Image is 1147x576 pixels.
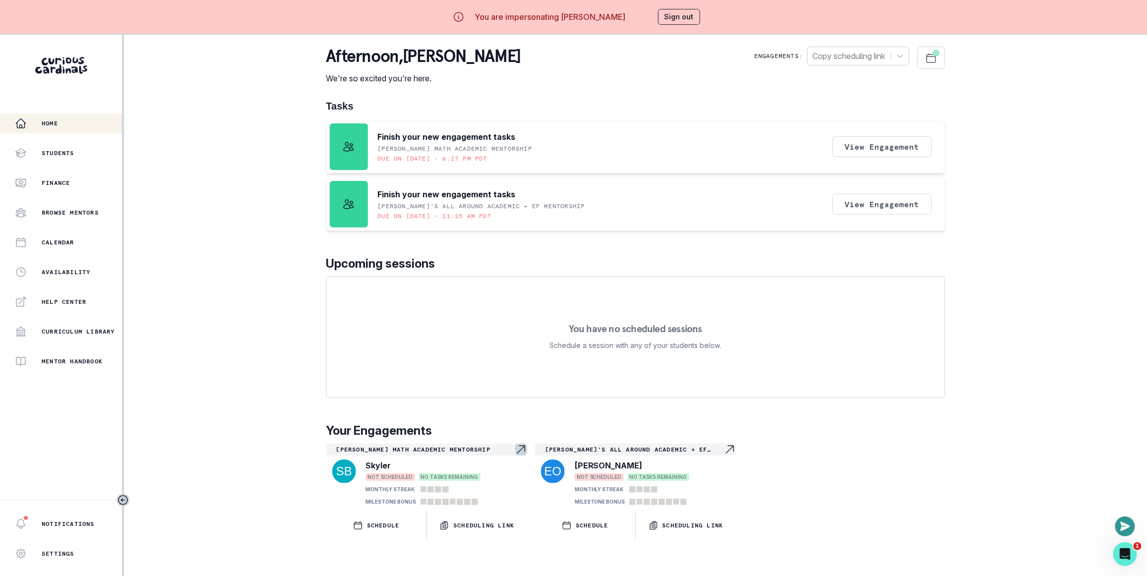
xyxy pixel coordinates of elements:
[453,521,514,529] p: Scheduling Link
[628,473,689,481] span: NO TASKS REMAINING
[42,119,58,127] p: Home
[336,446,515,454] p: [PERSON_NAME] Math Academic Mentorship
[541,460,565,483] img: svg
[42,328,115,336] p: Curriculum Library
[535,512,635,539] button: SCHEDULE
[326,422,945,440] p: Your Engagements
[42,238,74,246] p: Calendar
[326,444,527,508] a: [PERSON_NAME] Math Academic MentorshipNavigate to engagement pageSkylerNOT SCHEDULEDNO TASKS REMA...
[366,498,417,506] p: MILESTONE BONUS
[833,194,932,215] button: View Engagement
[42,520,95,528] p: Notifications
[42,179,70,187] p: Finance
[545,446,724,454] p: [PERSON_NAME]'s all around academic + EF mentorship
[754,52,803,60] p: Engagements:
[366,486,415,493] p: MONTHLY STREAK
[917,47,945,69] button: Schedule Sessions
[378,202,585,210] p: [PERSON_NAME]'s all around academic + EF mentorship
[575,460,643,471] p: [PERSON_NAME]
[378,145,533,153] p: [PERSON_NAME] Math Academic Mentorship
[833,136,932,157] button: View Engagement
[550,340,722,351] p: Schedule a session with any of your students below.
[117,494,129,507] button: Toggle sidebar
[475,11,625,23] p: You are impersonating [PERSON_NAME]
[636,512,736,539] button: Scheduling Link
[42,298,86,306] p: Help Center
[663,521,724,529] p: Scheduling Link
[1113,542,1137,566] iframe: Intercom live chat
[326,72,521,84] p: We're so excited you're here.
[813,50,886,62] div: Copy scheduling link
[378,131,516,143] p: Finish your new engagement tasks
[419,473,481,481] span: NO TASKS REMAINING
[575,486,624,493] p: MONTHLY STREAK
[326,100,945,112] h1: Tasks
[42,209,99,217] p: Browse Mentors
[326,255,945,273] p: Upcoming sessions
[42,268,90,276] p: Availability
[427,512,527,539] button: Scheduling Link
[575,498,625,506] p: MILESTONE BONUS
[42,149,74,157] p: Students
[326,512,426,539] button: SCHEDULE
[569,324,702,334] p: You have no scheduled sessions
[42,550,74,558] p: Settings
[515,444,527,456] svg: Navigate to engagement page
[378,212,492,220] p: Due on [DATE] • 11:25 AM PDT
[378,188,516,200] p: Finish your new engagement tasks
[326,47,521,66] p: afternoon , [PERSON_NAME]
[366,460,391,471] p: Skyler
[724,444,736,456] svg: Navigate to engagement page
[367,521,400,529] p: SCHEDULE
[42,357,103,365] p: Mentor Handbook
[332,460,356,483] img: svg
[1115,517,1135,536] button: Open or close messaging widget
[576,521,608,529] p: SCHEDULE
[366,473,415,481] span: NOT SCHEDULED
[535,444,736,508] a: [PERSON_NAME]'s all around academic + EF mentorshipNavigate to engagement page[PERSON_NAME]NOT SC...
[575,473,624,481] span: NOT SCHEDULED
[658,9,700,25] button: Sign out
[378,155,487,163] p: Due on [DATE] • 6:27 PM PDT
[1134,542,1142,550] span: 1
[35,57,87,74] img: Curious Cardinals Logo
